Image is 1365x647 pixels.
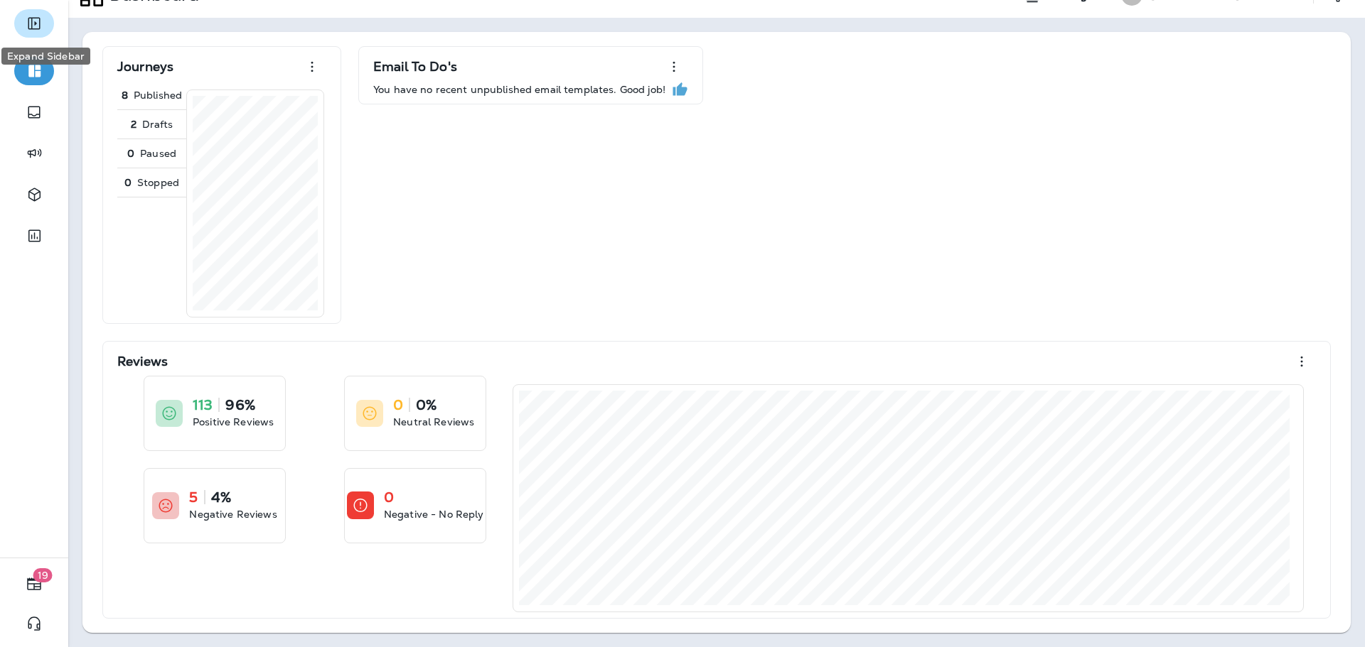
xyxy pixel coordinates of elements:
p: Stopped [137,177,179,188]
p: 0 [124,177,132,188]
p: 0 [384,490,394,504]
p: Neutral Reviews [393,415,474,429]
button: Expand Sidebar [14,9,54,38]
p: Negative Reviews [189,507,277,521]
p: Drafts [142,119,173,130]
p: 8 [122,89,128,101]
p: Published [134,89,182,101]
p: 4% [211,490,231,504]
p: 0 [127,148,134,159]
p: Paused [140,148,176,159]
p: 113 [193,398,213,412]
p: Journeys [117,60,173,74]
p: Positive Reviews [193,415,274,429]
p: Email To Do's [373,60,457,74]
p: You have no recent unpublished email templates. Good job! [373,84,665,95]
div: Expand Sidebar [1,48,90,65]
p: Negative - No Reply [384,507,484,521]
p: 96% [225,398,255,412]
p: 0% [416,398,437,412]
p: 5 [189,490,198,504]
p: Reviews [117,354,168,369]
button: 19 [14,570,54,598]
p: 2 [131,119,136,130]
span: 19 [33,568,53,582]
p: 0 [393,398,403,412]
